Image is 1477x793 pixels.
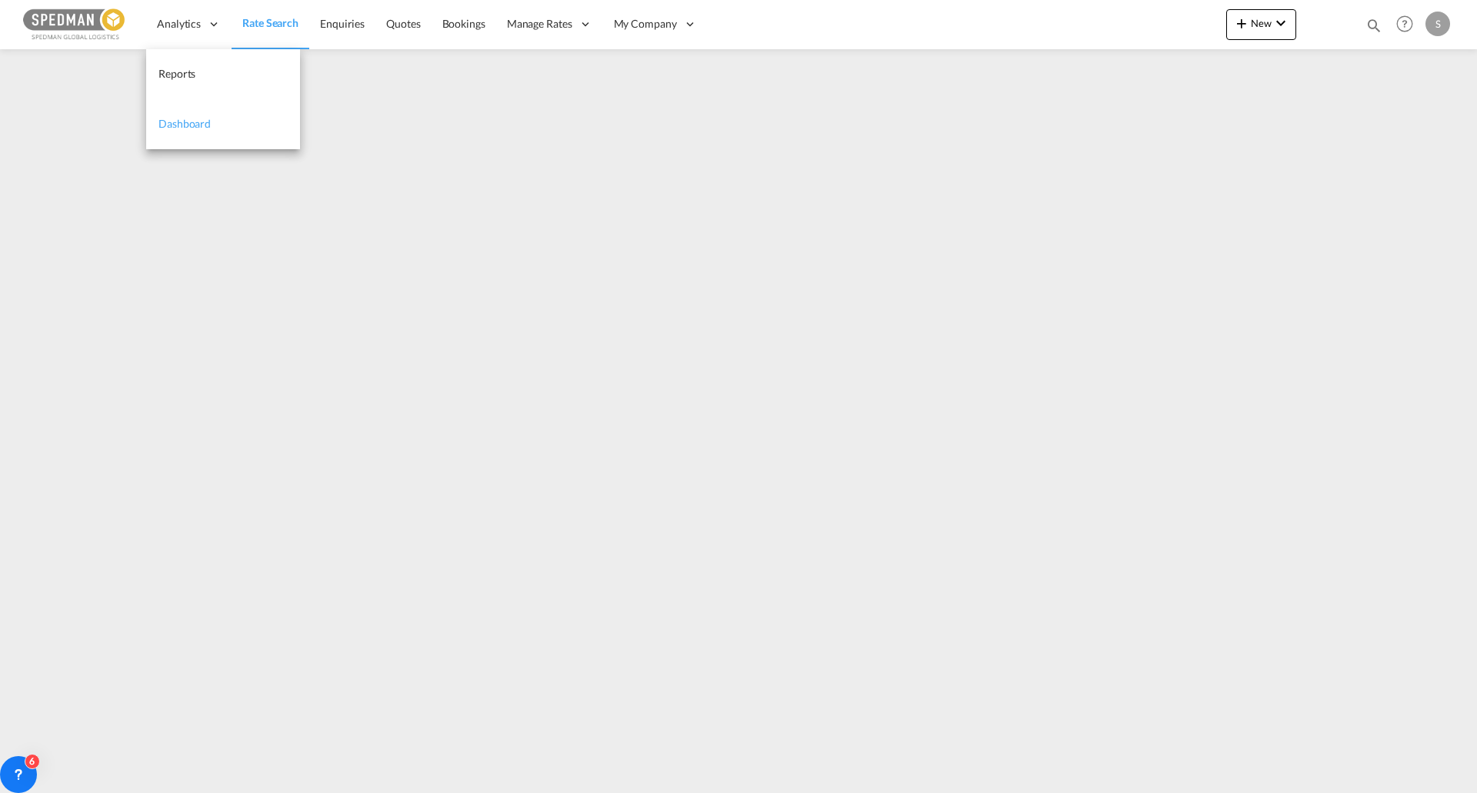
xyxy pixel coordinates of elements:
[614,16,677,32] span: My Company
[442,17,485,30] span: Bookings
[242,16,298,29] span: Rate Search
[1272,14,1290,32] md-icon: icon-chevron-down
[146,99,300,149] a: Dashboard
[1392,11,1418,37] span: Help
[1392,11,1425,38] div: Help
[157,16,201,32] span: Analytics
[158,67,195,80] span: Reports
[1425,12,1450,36] div: S
[1232,14,1251,32] md-icon: icon-plus 400-fg
[1232,17,1290,29] span: New
[146,49,300,99] a: Reports
[1365,17,1382,34] md-icon: icon-magnify
[1365,17,1382,40] div: icon-magnify
[320,17,365,30] span: Enquiries
[1226,9,1296,40] button: icon-plus 400-fgNewicon-chevron-down
[158,117,211,130] span: Dashboard
[507,16,572,32] span: Manage Rates
[23,7,127,42] img: c12ca350ff1b11efb6b291369744d907.png
[386,17,420,30] span: Quotes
